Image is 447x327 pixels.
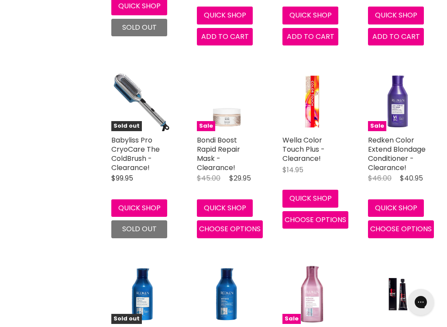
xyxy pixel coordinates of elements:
[287,31,334,42] span: Add to cart
[122,224,157,234] span: Sold out
[282,190,338,207] button: Quick shop
[403,286,438,318] iframe: Gorgias live chat messenger
[111,72,171,131] img: Babyliss Pro CryoCare The ColdBrush - Clearance!
[372,31,420,42] span: Add to cart
[368,72,427,131] a: Redken Color Extend Blondage Conditioner - Clearance! Sale
[111,19,167,36] button: Sold out
[285,215,346,225] span: Choose options
[368,72,427,131] img: Redken Color Extend Blondage Conditioner - Clearance!
[282,165,303,175] span: $14.95
[197,173,220,183] span: $45.00
[368,199,424,217] button: Quick shop
[197,7,253,24] button: Quick shop
[229,173,251,183] span: $29.95
[197,28,253,45] button: Add to cart
[368,264,427,324] a: Goldwell Topchic - Clearance!
[111,199,167,217] button: Quick shop
[368,173,392,183] span: $46.00
[370,224,432,234] span: Choose options
[197,72,256,131] a: Bondi Boost Rapid Repair Mask - Clearance! Sale
[282,314,301,324] span: Sale
[368,7,424,24] button: Quick shop
[111,173,133,183] span: $99.95
[197,199,253,217] button: Quick shop
[197,264,256,324] img: Redken Extreme Shampoo - Clearance!
[111,314,142,324] span: Sold out
[378,264,417,324] img: Goldwell Topchic - Clearance!
[197,135,240,173] a: Bondi Boost Rapid Repair Mask - Clearance!
[282,135,325,163] a: Wella Color Touch Plus - Clearance!
[197,220,263,238] button: Choose options
[289,264,335,324] img: Redken Volume Injection Conditioner - Clearance!
[122,22,157,32] span: Sold out
[197,121,215,131] span: Sale
[282,28,338,45] button: Add to cart
[111,264,171,324] a: Redken Extreme Conditioner - Clearance! Sold out
[368,220,434,238] button: Choose options
[111,220,167,238] button: Sold out
[111,121,142,131] span: Sold out
[111,72,171,131] a: Babyliss Pro CryoCare The ColdBrush - Clearance! Sold out
[400,173,423,183] span: $40.95
[282,264,342,324] a: Redken Volume Injection Conditioner - Clearance! Sale
[368,28,424,45] button: Add to cart
[282,7,338,24] button: Quick shop
[111,264,171,324] img: Redken Extreme Conditioner - Clearance!
[368,121,386,131] span: Sale
[199,224,261,234] span: Choose options
[282,72,342,131] img: Wella Color Touch Plus - Clearance!
[197,72,256,131] img: Bondi Boost Rapid Repair Mask - Clearance!
[111,135,160,173] a: Babyliss Pro CryoCare The ColdBrush - Clearance!
[368,135,426,173] a: Redken Color Extend Blondage Conditioner - Clearance!
[201,31,249,42] span: Add to cart
[282,211,348,229] button: Choose options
